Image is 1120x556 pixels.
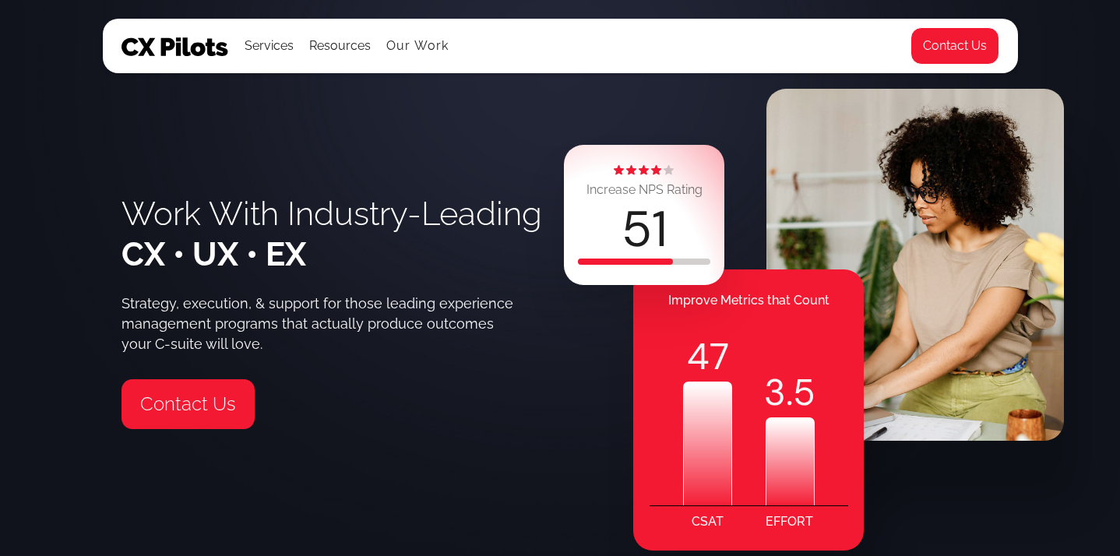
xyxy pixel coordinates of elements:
[586,179,703,201] div: Increase NPS Rating
[793,368,815,417] code: 5
[309,35,371,57] div: Resources
[122,194,542,275] h1: Work With Industry-Leading
[910,27,999,65] a: Contact Us
[245,35,294,57] div: Services
[122,235,306,273] span: CX • UX • EX
[386,39,449,53] a: Our Work
[683,332,732,382] div: 47
[245,19,294,72] div: Services
[633,285,864,316] div: Improve Metrics that Count
[692,506,724,537] div: CSAT
[766,368,815,417] div: .
[122,379,255,429] a: Contact Us
[122,294,523,354] div: Strategy, execution, & support for those leading experience management programs that actually pro...
[766,506,813,537] div: EFFORT
[309,19,371,72] div: Resources
[622,205,667,255] div: 51
[764,368,786,417] code: 3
